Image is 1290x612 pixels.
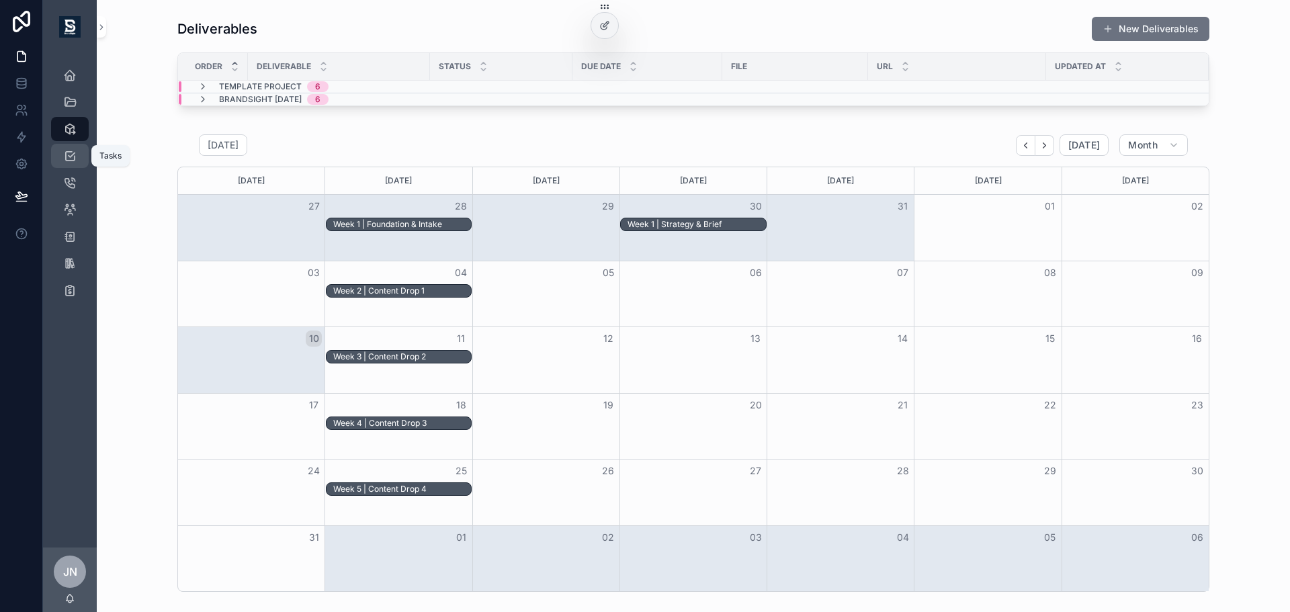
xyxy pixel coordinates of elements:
button: 13 [748,331,764,347]
button: 18 [453,397,469,413]
div: Week 4 | Content Drop 3 [333,417,471,429]
div: Week 2 | Content Drop 1 [333,286,471,296]
button: Back [1016,135,1035,156]
div: Week 2 | Content Drop 1 [333,285,471,297]
button: 08 [1042,265,1058,281]
span: BrandSight [DATE] [219,94,302,105]
h1: Deliverables [177,19,257,38]
button: 30 [748,198,764,214]
div: [DATE] [180,167,322,194]
button: 27 [306,198,322,214]
button: 01 [1042,198,1058,214]
span: File [731,61,747,72]
button: 24 [306,463,322,479]
div: 6 [315,94,320,105]
div: [DATE] [475,167,617,194]
span: Template Project [219,81,302,92]
span: Deliverable [257,61,311,72]
button: 02 [600,529,616,545]
button: [DATE] [1060,134,1109,156]
button: 06 [748,265,764,281]
span: Updated at [1055,61,1106,72]
button: 19 [600,397,616,413]
button: 20 [748,397,764,413]
button: 25 [453,463,469,479]
div: Week 3 | Content Drop 2 [333,351,471,362]
span: JN [63,564,77,580]
div: Week 1 | Strategy & Brief [628,219,765,230]
div: Week 1 | Strategy & Brief [628,218,765,230]
span: Due Date [581,61,621,72]
div: [DATE] [769,167,912,194]
button: 02 [1189,198,1205,214]
span: [DATE] [1068,139,1100,151]
div: Month View [177,167,1209,592]
div: scrollable content [43,54,97,320]
button: 04 [895,529,911,545]
button: New Deliverables [1092,17,1209,41]
div: [DATE] [327,167,470,194]
button: 29 [1042,463,1058,479]
button: Next [1035,135,1054,156]
div: Week 1 | Foundation & Intake [333,219,471,230]
button: 22 [1042,397,1058,413]
span: Order [195,61,222,72]
img: App logo [59,16,81,38]
button: 27 [748,463,764,479]
div: Week 5 | Content Drop 4 [333,483,471,495]
button: 11 [453,331,469,347]
button: 17 [306,397,322,413]
button: 30 [1189,463,1205,479]
button: 12 [600,331,616,347]
button: 03 [306,265,322,281]
div: [DATE] [622,167,765,194]
div: [DATE] [916,167,1059,194]
button: 01 [453,529,469,545]
button: 29 [600,198,616,214]
button: 16 [1189,331,1205,347]
div: 6 [315,81,320,92]
button: 23 [1189,397,1205,413]
button: 04 [453,265,469,281]
button: 05 [1042,529,1058,545]
div: Week 1 | Foundation & Intake [333,218,471,230]
span: Status [439,61,471,72]
h2: [DATE] [208,138,239,152]
button: 09 [1189,265,1205,281]
button: 26 [600,463,616,479]
button: 10 [306,331,322,347]
div: Tasks [99,150,122,161]
span: Month [1128,139,1158,151]
button: 03 [748,529,764,545]
div: [DATE] [1064,167,1207,194]
button: 05 [600,265,616,281]
span: URL [877,61,893,72]
button: 31 [895,198,911,214]
button: Month [1119,134,1188,156]
button: 21 [895,397,911,413]
button: 06 [1189,529,1205,545]
button: 14 [895,331,911,347]
div: Week 4 | Content Drop 3 [333,418,471,429]
div: Week 3 | Content Drop 2 [333,351,471,363]
button: 07 [895,265,911,281]
div: Week 5 | Content Drop 4 [333,484,471,494]
button: 15 [1042,331,1058,347]
button: 31 [306,529,322,545]
button: 28 [895,463,911,479]
button: 28 [453,198,469,214]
